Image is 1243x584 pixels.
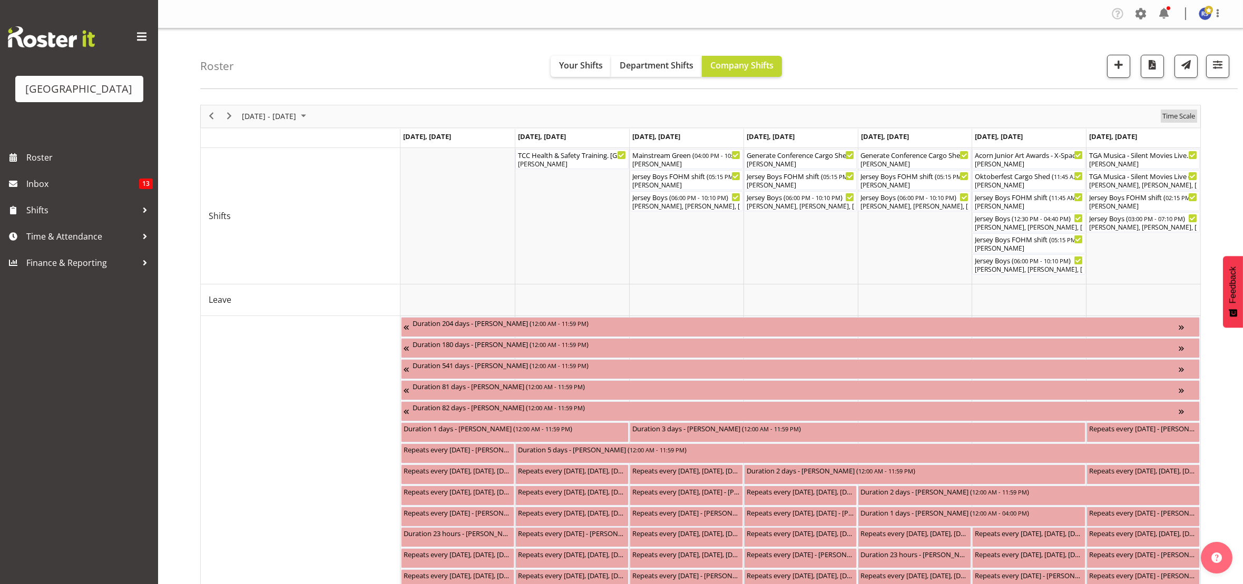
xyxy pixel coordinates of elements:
[1087,422,1200,442] div: Unavailability"s event - Repeats every sunday - Jordan Sanft Begin From Sunday, September 21, 202...
[551,56,611,77] button: Your Shifts
[8,26,95,47] img: Rosterit website logo
[518,570,626,580] div: Repeats every [DATE], [DATE], [DATE] - [PERSON_NAME] ( )
[744,486,857,506] div: Unavailability"s event - Repeats every monday, tuesday, wednesday, thursday, friday, saturday, su...
[1054,172,1109,181] span: 11:45 AM - 11:30 PM
[975,150,1083,160] div: Acorn Junior Art Awards - X-Space (Assist Customer in Packing Out) ( )
[518,465,626,476] div: Repeats every [DATE], [DATE], [DATE], [DATE] - [PERSON_NAME] ( )
[1089,528,1197,538] div: Repeats every [DATE], [DATE], [DATE], [DATE], [DATE], [DATE], [DATE] - [PERSON_NAME] ( )
[630,464,743,484] div: Unavailability"s event - Repeats every monday, tuesday, wednesday, thursday, friday, saturday, su...
[975,181,1083,190] div: [PERSON_NAME]
[860,549,968,559] div: Duration 23 hours - [PERSON_NAME] ( )
[747,160,855,169] div: [PERSON_NAME]
[972,149,1085,169] div: Shifts"s event - Acorn Junior Art Awards - X-Space (Assist Customer in Packing Out) Begin From Sa...
[518,132,566,141] span: [DATE], [DATE]
[1223,256,1243,328] button: Feedback - Show survey
[515,548,629,568] div: Unavailability"s event - Repeats every monday, tuesday, wednesday, thursday, friday - Jody Smart ...
[1128,214,1183,223] span: 03:00 PM - 07:10 PM
[1087,191,1200,211] div: Shifts"s event - Jersey Boys FOHM shift Begin From Sunday, September 21, 2025 at 2:15:00 PM GMT+1...
[710,60,774,71] span: Company Shifts
[404,528,512,538] div: Duration 23 hours - [PERSON_NAME] ( )
[1089,465,1197,476] div: Repeats every [DATE], [DATE], [DATE], [DATE] - [PERSON_NAME] ( )
[632,171,740,181] div: Jersey Boys FOHM shift ( )
[1089,570,1197,580] div: Repeats every [DATE] - [PERSON_NAME] ( )
[413,360,1178,370] div: Duration 541 days - [PERSON_NAME] ( )
[518,549,626,559] div: Repeats every [DATE], [DATE], [DATE], [DATE], [DATE] - [PERSON_NAME] ( )
[413,402,1178,412] div: Duration 82 days - [PERSON_NAME] ( )
[709,172,764,181] span: 05:15 PM - 10:25 PM
[747,192,855,202] div: Jersey Boys ( )
[632,181,740,190] div: [PERSON_NAME]
[1199,7,1211,20] img: robyn-shefer9526.jpg
[518,528,626,538] div: Repeats every [DATE] - [PERSON_NAME] ( )
[139,179,153,189] span: 13
[747,528,855,538] div: Repeats every [DATE], [DATE], [DATE], [DATE] - [PERSON_NAME] ( )
[860,507,1082,518] div: Duration 1 days - [PERSON_NAME] ( )
[1089,160,1197,169] div: [PERSON_NAME]
[823,172,878,181] span: 05:15 PM - 10:25 PM
[1089,132,1137,141] span: [DATE], [DATE]
[413,339,1178,349] div: Duration 180 days - [PERSON_NAME] ( )
[747,507,855,518] div: Repeats every [DATE], [DATE] - [PERSON_NAME] ( )
[515,527,629,547] div: Unavailability"s event - Repeats every tuesday - Hanna Peters Begin From Tuesday, September 16, 2...
[404,423,625,433] div: Duration 1 days - [PERSON_NAME] ( )
[630,422,1085,442] div: Unavailability"s event - Duration 3 days - Renée Hewitt Begin From Wednesday, September 17, 2025 ...
[972,527,1085,547] div: Unavailability"s event - Repeats every monday, tuesday, saturday, sunday - Dion Stewart Begin Fro...
[744,149,857,169] div: Shifts"s event - Generate Conference Cargo Shed Begin From Thursday, September 18, 2025 at 7:15:0...
[413,381,1178,391] div: Duration 81 days - [PERSON_NAME] ( )
[401,401,1199,421] div: Unavailability"s event - Duration 82 days - David Fourie Begin From Wednesday, August 20, 2025 at...
[858,191,971,211] div: Shifts"s event - Jersey Boys Begin From Friday, September 19, 2025 at 6:00:00 PM GMT+12:00 Ends A...
[747,181,855,190] div: [PERSON_NAME]
[694,151,749,160] span: 04:00 PM - 10:00 PM
[515,507,629,527] div: Unavailability"s event - Repeats every monday, tuesday, thursday, friday - Aiddie Carnihan Begin ...
[747,132,795,141] span: [DATE], [DATE]
[632,486,740,497] div: Repeats every [DATE], [DATE] - [PERSON_NAME] ( )
[515,443,1199,463] div: Unavailability"s event - Duration 5 days - Amy Duncanson Begin From Tuesday, September 16, 2025 a...
[975,223,1083,232] div: [PERSON_NAME], [PERSON_NAME], [PERSON_NAME], [PERSON_NAME], [PERSON_NAME], [PERSON_NAME], [PERSON...
[860,150,968,160] div: Generate Conference Cargo Shed ( )
[404,465,512,476] div: Repeats every [DATE], [DATE], [DATE], [DATE] - [PERSON_NAME] ( )
[630,507,743,527] div: Unavailability"s event - Repeats every wednesday - Hanna Peters Begin From Wednesday, September 1...
[975,528,1083,538] div: Repeats every [DATE], [DATE], [DATE], [DATE] - [PERSON_NAME] ( )
[1089,423,1197,433] div: Repeats every [DATE] - [PERSON_NAME] ( )
[858,527,971,547] div: Unavailability"s event - Repeats every monday, tuesday, wednesday, thursday, friday, saturday, su...
[528,403,583,412] span: 12:00 AM - 11:59 PM
[632,570,740,580] div: Repeats every [DATE] - [PERSON_NAME] ( )
[630,527,743,547] div: Unavailability"s event - Repeats every monday, tuesday, wednesday, thursday, friday - Jody Smart ...
[975,244,1083,253] div: [PERSON_NAME]
[972,233,1085,253] div: Shifts"s event - Jersey Boys FOHM shift Begin From Saturday, September 20, 2025 at 5:15:00 PM GMT...
[860,570,968,580] div: Repeats every [DATE], [DATE], [DATE], [DATE] - [PERSON_NAME] ( )
[222,110,237,123] button: Next
[860,171,968,181] div: Jersey Boys FOHM shift ( )
[1051,235,1106,244] span: 05:15 PM - 10:25 PM
[515,464,629,484] div: Unavailability"s event - Repeats every monday, tuesday, saturday, sunday - Dion Stewart Begin Fro...
[632,132,680,141] span: [DATE], [DATE]
[860,486,1197,497] div: Duration 2 days - [PERSON_NAME] ( )
[518,486,626,497] div: Repeats every [DATE], [DATE], [DATE], [DATE], [DATE], [DATE], [DATE] - [PERSON_NAME] ( )
[858,507,1085,527] div: Unavailability"s event - Duration 1 days - Hanna Peters Begin From Friday, September 19, 2025 at ...
[937,172,992,181] span: 05:15 PM - 10:25 PM
[975,213,1083,223] div: Jersey Boys ( )
[858,486,1199,506] div: Unavailability"s event - Duration 2 days - Lydia Noble Begin From Friday, September 19, 2025 at 1...
[630,191,743,211] div: Shifts"s event - Jersey Boys Begin From Wednesday, September 17, 2025 at 6:00:00 PM GMT+12:00 End...
[747,150,855,160] div: Generate Conference Cargo Shed ( )
[744,424,799,433] span: 12:00 AM - 11:59 PM
[972,509,1027,517] span: 12:00 AM - 04:00 PM
[1087,464,1200,484] div: Unavailability"s event - Repeats every monday, tuesday, saturday, sunday - Dion Stewart Begin Fro...
[26,255,137,271] span: Finance & Reporting
[26,176,139,192] span: Inbox
[209,210,231,222] span: Shifts
[975,171,1083,181] div: Oktoberfest Cargo Shed ( )
[1089,150,1197,160] div: TGA Musica - Silent Movies Live. FOHM shift ( )
[975,265,1083,274] div: [PERSON_NAME], [PERSON_NAME], [PERSON_NAME], [PERSON_NAME] Awhina [PERSON_NAME], [PERSON_NAME], [...
[401,422,628,442] div: Unavailability"s event - Duration 1 days - Renée Hewitt Begin From Monday, September 15, 2025 at ...
[201,284,400,316] td: Leave resource
[1161,110,1196,123] span: Time Scale
[671,193,726,202] span: 06:00 PM - 10:10 PM
[238,105,312,127] div: September 15 - 21, 2025
[975,570,1083,580] div: Repeats every [DATE] - [PERSON_NAME] ( )
[972,488,1027,496] span: 12:00 AM - 11:59 PM
[632,423,1083,433] div: Duration 3 days - [PERSON_NAME] ( )
[1228,266,1238,303] span: Feedback
[747,570,855,580] div: Repeats every [DATE], [DATE], [DATE], [DATE], [DATE] - [PERSON_NAME] ( )
[632,160,740,169] div: [PERSON_NAME]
